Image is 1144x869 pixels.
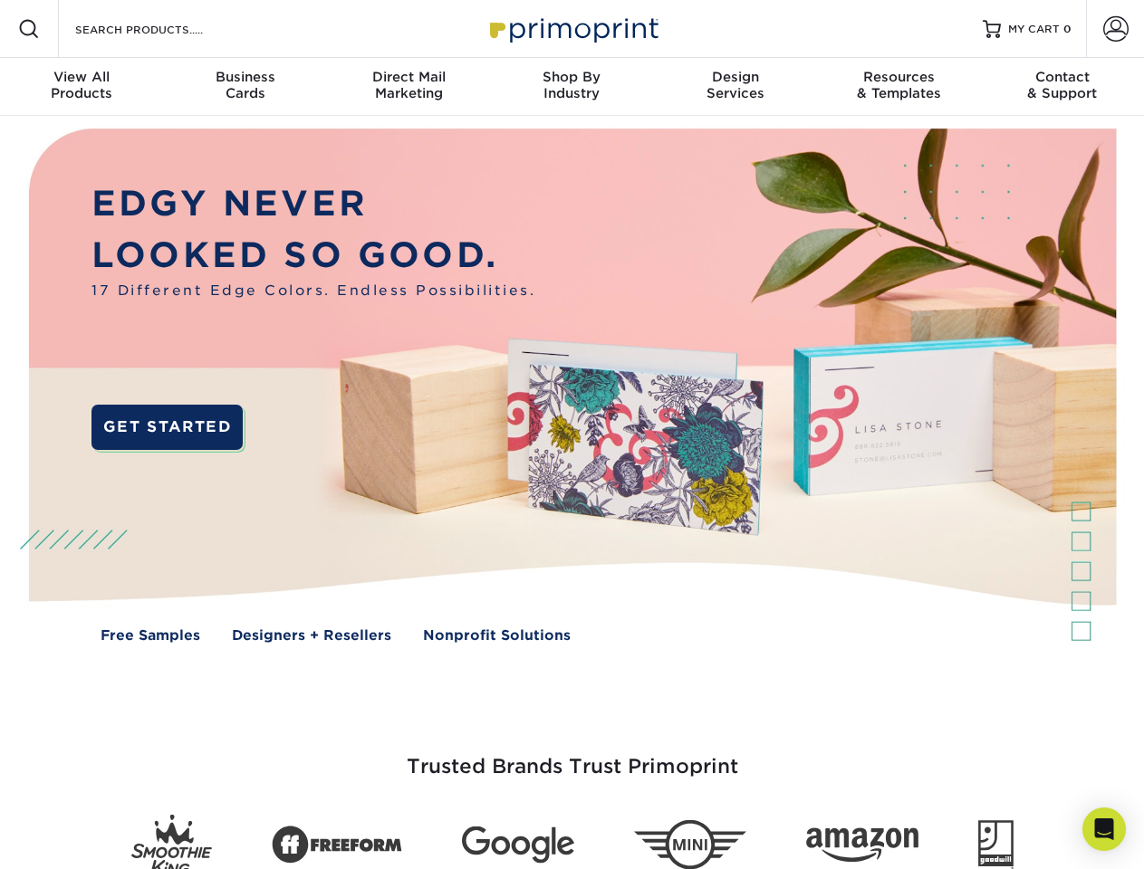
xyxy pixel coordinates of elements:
span: Design [654,69,817,85]
input: SEARCH PRODUCTS..... [73,18,250,40]
img: Goodwill [978,820,1014,869]
a: Direct MailMarketing [327,58,490,116]
h3: Trusted Brands Trust Primoprint [43,711,1102,800]
a: Shop ByIndustry [490,58,653,116]
span: Business [163,69,326,85]
a: Nonprofit Solutions [423,625,571,646]
div: & Templates [817,69,980,101]
img: Amazon [806,828,918,863]
a: BusinessCards [163,58,326,116]
iframe: Google Customer Reviews [5,814,154,863]
span: MY CART [1008,22,1060,37]
div: Marketing [327,69,490,101]
span: Resources [817,69,980,85]
div: Open Intercom Messenger [1082,807,1126,851]
span: Direct Mail [327,69,490,85]
a: Free Samples [101,625,200,646]
p: EDGY NEVER [91,178,535,230]
div: Services [654,69,817,101]
span: Contact [981,69,1144,85]
span: Shop By [490,69,653,85]
div: Cards [163,69,326,101]
span: 0 [1063,23,1072,35]
img: Primoprint [482,9,663,48]
a: Contact& Support [981,58,1144,116]
a: GET STARTED [91,405,243,450]
a: Designers + Resellers [232,625,391,646]
div: & Support [981,69,1144,101]
a: DesignServices [654,58,817,116]
a: Resources& Templates [817,58,980,116]
span: 17 Different Edge Colors. Endless Possibilities. [91,281,535,301]
p: LOOKED SO GOOD. [91,230,535,282]
img: Google [462,826,574,864]
div: Industry [490,69,653,101]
